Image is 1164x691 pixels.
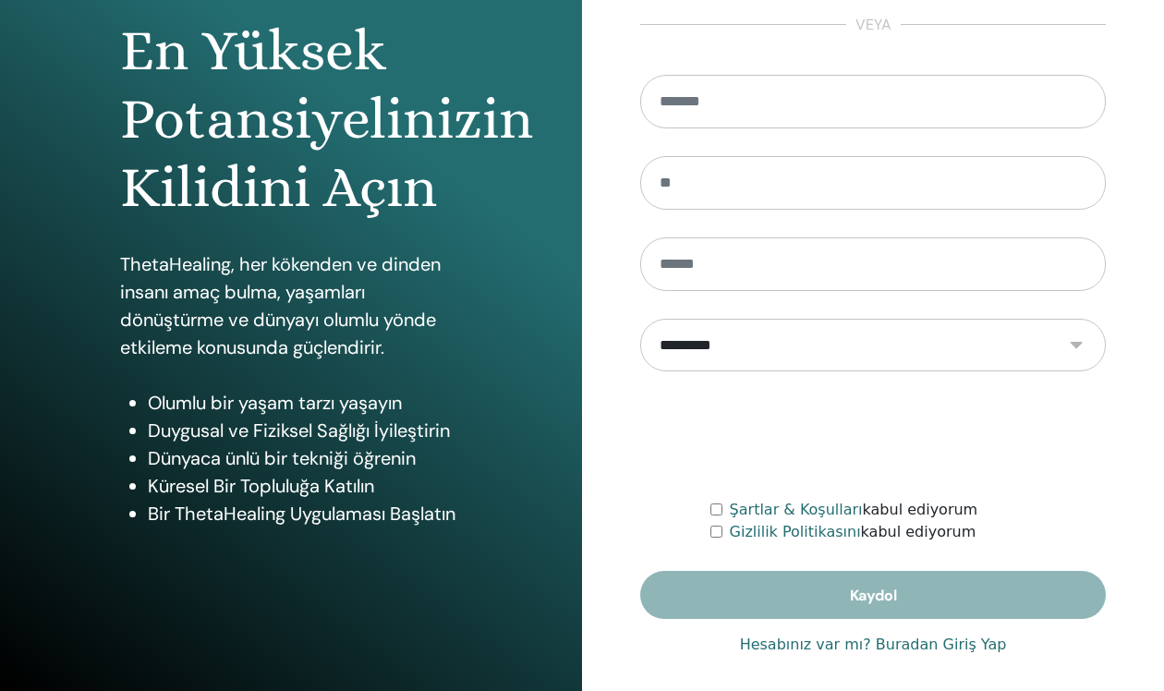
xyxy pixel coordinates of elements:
[148,472,462,500] li: Küresel Bir Topluluğa Katılın
[846,14,901,36] span: veya
[740,634,1007,656] a: Hesabınız var mı? Buradan Giriş Yap
[730,501,863,518] a: Şartlar & Koşulları
[120,250,462,361] p: ThetaHealing, her kökenden ve dinden insanı amaç bulma, yaşamları dönüştürme ve dünyayı olumlu yö...
[148,389,462,417] li: Olumlu bir yaşam tarzı yaşayın
[148,444,462,472] li: Dünyaca ünlü bir tekniği öğrenin
[730,523,861,540] a: Gizlilik Politikasını
[730,523,976,540] font: kabul ediyorum
[730,501,978,518] font: kabul ediyorum
[148,417,462,444] li: Duygusal ve Fiziksel Sağlığı İyileştirin
[120,17,462,223] h1: En Yüksek Potansiyelinizin Kilidini Açın
[148,500,462,527] li: Bir ThetaHealing Uygulaması Başlatın
[733,399,1013,471] iframe: reCAPTCHA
